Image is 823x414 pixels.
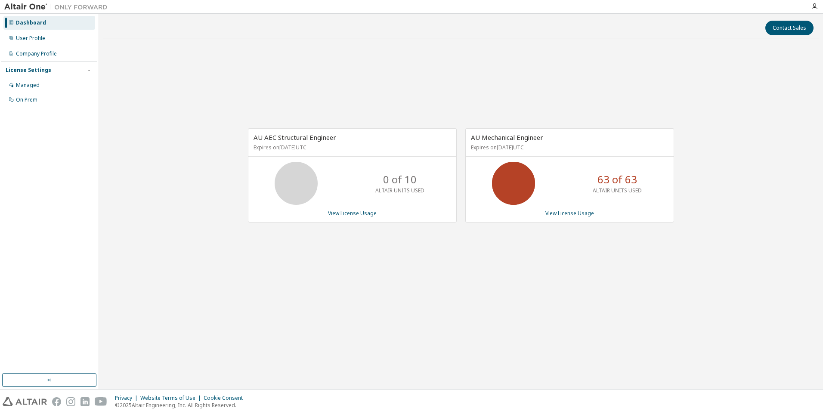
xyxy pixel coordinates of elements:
p: © 2025 Altair Engineering, Inc. All Rights Reserved. [115,402,248,409]
a: View License Usage [545,210,594,217]
div: Company Profile [16,50,57,57]
p: ALTAIR UNITS USED [593,187,642,194]
span: AU Mechanical Engineer [471,133,543,142]
p: Expires on [DATE] UTC [471,144,666,151]
div: Website Terms of Use [140,395,204,402]
a: View License Usage [328,210,377,217]
p: ALTAIR UNITS USED [375,187,424,194]
div: User Profile [16,35,45,42]
button: Contact Sales [765,21,814,35]
div: Cookie Consent [204,395,248,402]
div: On Prem [16,96,37,103]
img: Altair One [4,3,112,11]
img: instagram.svg [66,397,75,406]
div: Privacy [115,395,140,402]
div: Dashboard [16,19,46,26]
img: altair_logo.svg [3,397,47,406]
p: 0 of 10 [383,172,417,187]
img: linkedin.svg [80,397,90,406]
div: Managed [16,82,40,89]
img: youtube.svg [95,397,107,406]
p: Expires on [DATE] UTC [254,144,449,151]
p: 63 of 63 [597,172,637,187]
span: AU AEC Structural Engineer [254,133,336,142]
img: facebook.svg [52,397,61,406]
div: License Settings [6,67,51,74]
